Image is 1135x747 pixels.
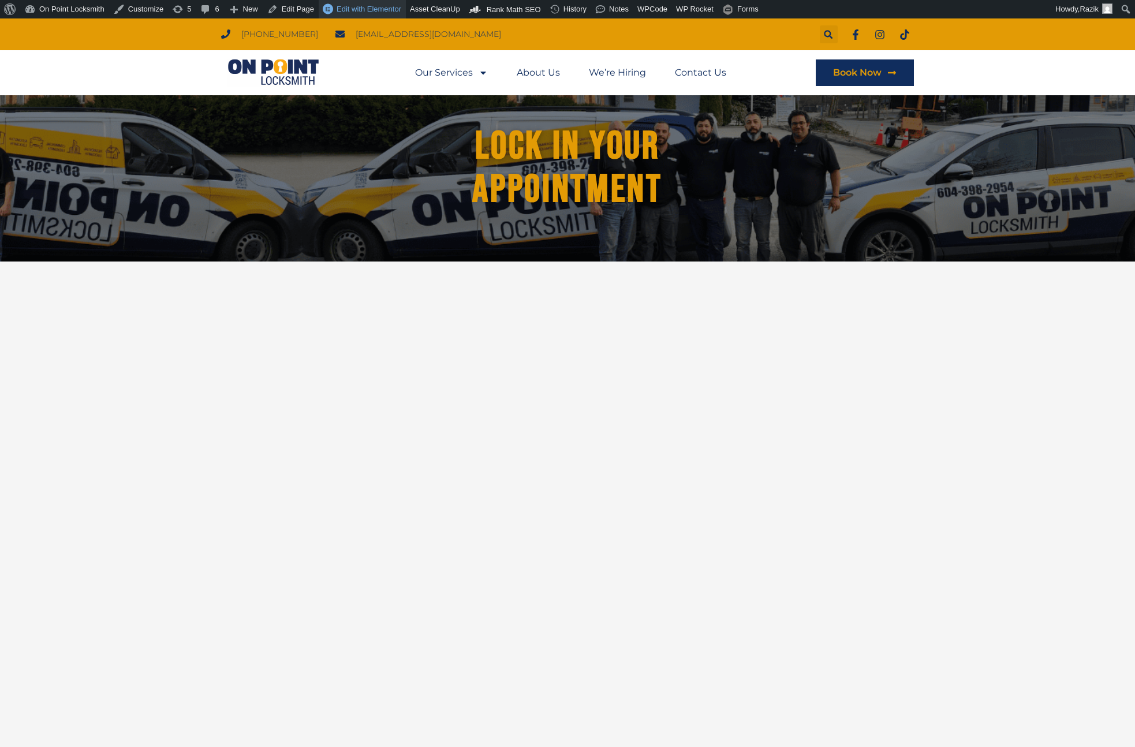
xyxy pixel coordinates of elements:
[337,5,401,13] span: Edit with Elementor
[415,59,488,86] a: Our Services
[353,27,501,42] span: [EMAIL_ADDRESS][DOMAIN_NAME]
[833,68,882,77] span: Book Now
[517,59,560,86] a: About Us
[1080,5,1099,13] span: Razik
[816,59,914,86] a: Book Now
[589,59,646,86] a: We’re Hiring
[415,59,726,86] nav: Menu
[820,25,838,43] div: Search
[675,59,726,86] a: Contact Us
[238,27,318,42] span: [PHONE_NUMBER]
[487,5,541,14] span: Rank Math SEO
